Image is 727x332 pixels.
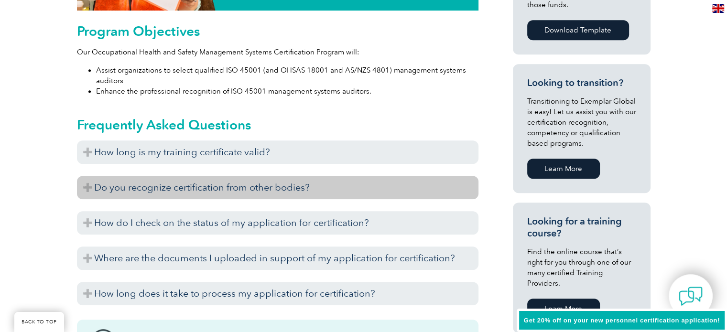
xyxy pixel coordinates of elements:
[679,284,703,308] img: contact-chat.png
[77,140,478,164] h3: How long is my training certificate valid?
[524,317,720,324] span: Get 20% off on your new personnel certification application!
[77,23,478,39] h2: Program Objectives
[527,96,636,149] p: Transitioning to Exemplar Global is easy! Let us assist you with our certification recognition, c...
[96,65,478,86] li: Assist organizations to select qualified ISO 45001 (and OHSAS 18001 and AS/NZS 4801) management s...
[527,299,600,319] a: Learn More
[14,312,64,332] a: BACK TO TOP
[527,159,600,179] a: Learn More
[527,215,636,239] h3: Looking for a training course?
[77,211,478,235] h3: How do I check on the status of my application for certification?
[77,282,478,305] h3: How long does it take to process my application for certification?
[712,4,724,13] img: en
[77,176,478,199] h3: Do you recognize certification from other bodies?
[77,117,478,132] h2: Frequently Asked Questions
[77,47,478,57] p: Our Occupational Health and Safety Management Systems Certification Program will:
[527,77,636,89] h3: Looking to transition?
[96,86,478,96] li: Enhance the professional recognition of ISO 45001 management systems auditors.
[527,20,629,40] a: Download Template
[527,246,636,289] p: Find the online course that’s right for you through one of our many certified Training Providers.
[77,246,478,270] h3: Where are the documents I uploaded in support of my application for certification?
